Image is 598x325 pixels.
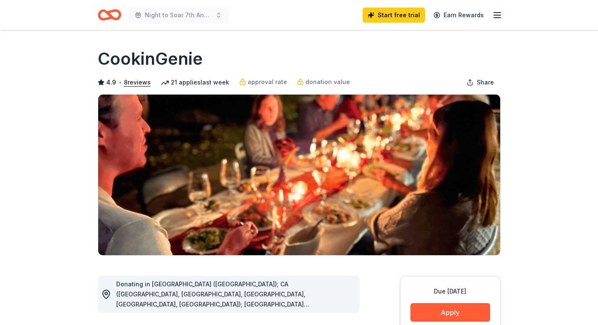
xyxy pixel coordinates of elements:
a: Start free trial [363,8,425,23]
img: Image for CookinGenie [98,95,500,255]
span: 4.9 [106,77,116,87]
span: Share [477,77,494,87]
div: Due [DATE] [410,286,490,296]
button: Night to Soar 7th Annual Dinner and Auction [128,7,229,24]
button: Apply [410,303,490,322]
span: approval rate [248,77,287,87]
a: Earn Rewards [428,8,489,23]
a: approval rate [239,77,287,87]
div: 21 applies last week [161,77,229,87]
h1: CookinGenie [98,47,203,71]
button: 8reviews [124,77,151,87]
button: Share [460,74,501,91]
span: Night to Soar 7th Annual Dinner and Auction [145,10,212,20]
span: donation value [306,77,350,87]
span: • [118,79,121,86]
a: Home [98,5,121,25]
a: donation value [297,77,350,87]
